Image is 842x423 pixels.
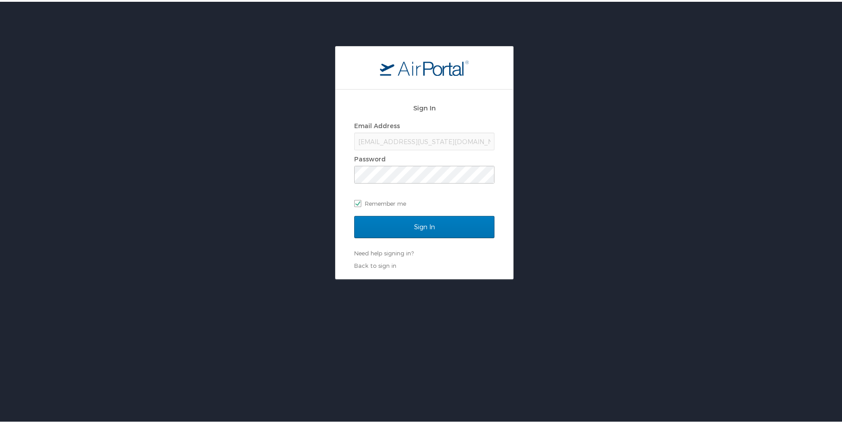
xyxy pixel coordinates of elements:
h2: Sign In [354,101,494,111]
label: Email Address [354,120,400,128]
a: Need help signing in? [354,248,414,255]
input: Sign In [354,214,494,236]
img: logo [380,58,469,74]
a: Back to sign in [354,260,396,267]
label: Password [354,153,386,161]
label: Remember me [354,195,494,208]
